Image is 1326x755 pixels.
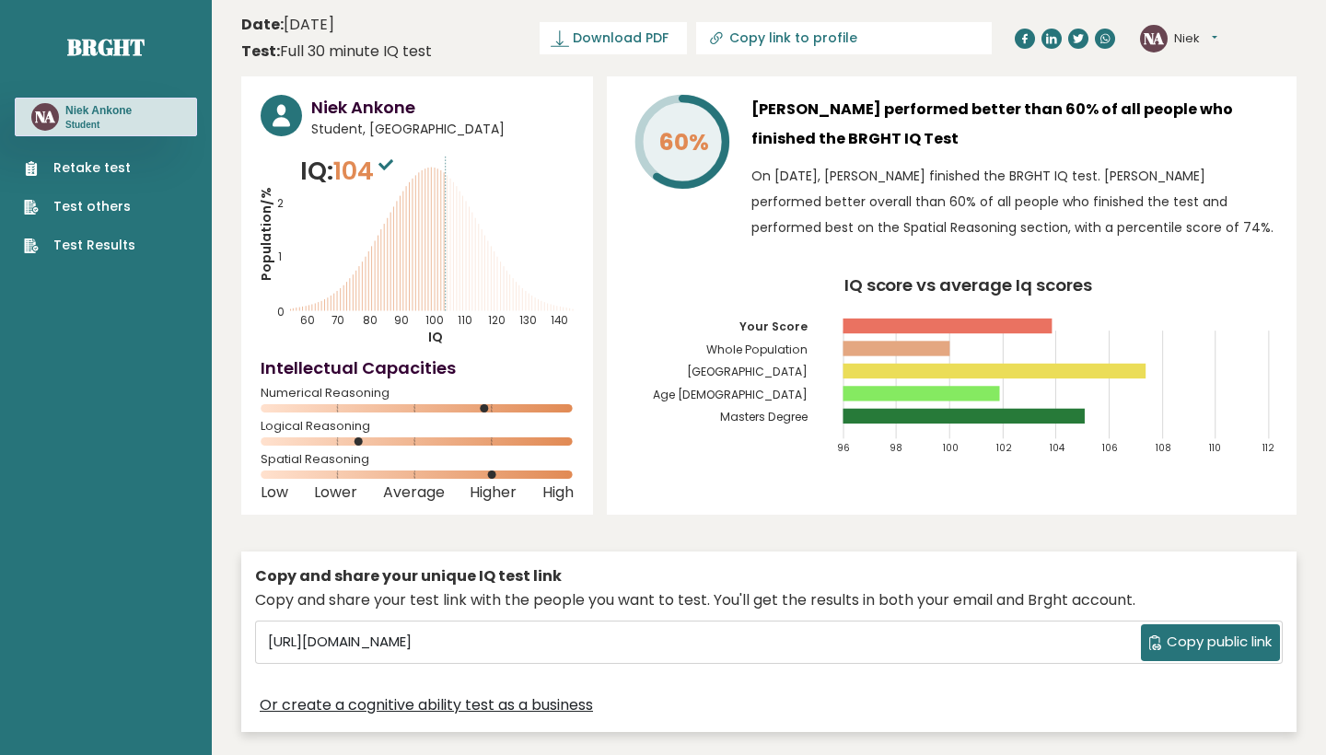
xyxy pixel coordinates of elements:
[751,163,1277,240] p: On [DATE], [PERSON_NAME] finished the BRGHT IQ test. [PERSON_NAME] performed better overall than ...
[331,313,344,328] tspan: 70
[519,313,537,328] tspan: 130
[394,313,409,328] tspan: 90
[241,14,284,35] b: Date:
[551,313,568,328] tspan: 140
[706,342,808,357] tspan: Whole Population
[425,313,444,328] tspan: 100
[333,154,398,188] span: 104
[241,41,432,63] div: Full 30 minute IQ test
[255,589,1283,611] div: Copy and share your test link with the people you want to test. You'll get the results in both yo...
[363,313,378,328] tspan: 80
[257,187,275,281] tspan: Population/%
[241,41,280,62] b: Test:
[943,441,959,455] tspan: 100
[1144,27,1164,48] text: NA
[261,456,574,463] span: Spatial Reasoning
[311,120,574,139] span: Student, [GEOGRAPHIC_DATA]
[720,409,808,424] tspan: Masters Degree
[24,158,135,178] a: Retake test
[300,313,315,328] tspan: 60
[540,22,687,54] a: Download PDF
[658,126,709,158] tspan: 60%
[278,250,282,264] tspan: 1
[428,328,443,346] tspan: IQ
[261,423,574,430] span: Logical Reasoning
[35,106,55,127] text: NA
[277,196,284,211] tspan: 2
[261,355,574,380] h4: Intellectual Capacities
[261,489,288,496] span: Low
[261,389,574,397] span: Numerical Reasoning
[65,119,132,132] p: Student
[573,29,669,48] span: Download PDF
[687,364,808,379] tspan: [GEOGRAPHIC_DATA]
[277,305,285,319] tspan: 0
[1167,632,1272,653] span: Copy public link
[470,489,517,496] span: Higher
[739,319,808,334] tspan: Your Score
[67,32,145,62] a: Brght
[488,313,506,328] tspan: 120
[996,441,1012,455] tspan: 102
[314,489,357,496] span: Lower
[837,441,850,455] tspan: 96
[241,14,334,36] time: [DATE]
[458,313,472,328] tspan: 110
[65,103,132,118] h3: Niek Ankone
[1262,441,1274,455] tspan: 112
[1209,441,1221,455] tspan: 110
[311,95,574,120] h3: Niek Ankone
[751,95,1277,154] h3: [PERSON_NAME] performed better than 60% of all people who finished the BRGHT IQ Test
[653,387,808,402] tspan: Age [DEMOGRAPHIC_DATA]
[890,441,903,455] tspan: 98
[542,489,574,496] span: High
[1050,441,1064,455] tspan: 104
[260,694,593,716] a: Or create a cognitive ability test as a business
[844,273,1093,296] tspan: IQ score vs average Iq scores
[300,153,398,190] p: IQ:
[1156,441,1171,455] tspan: 108
[1141,624,1280,661] button: Copy public link
[24,197,135,216] a: Test others
[255,565,1283,587] div: Copy and share your unique IQ test link
[383,489,445,496] span: Average
[1174,29,1217,48] button: Niek
[1103,441,1119,455] tspan: 106
[24,236,135,255] a: Test Results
